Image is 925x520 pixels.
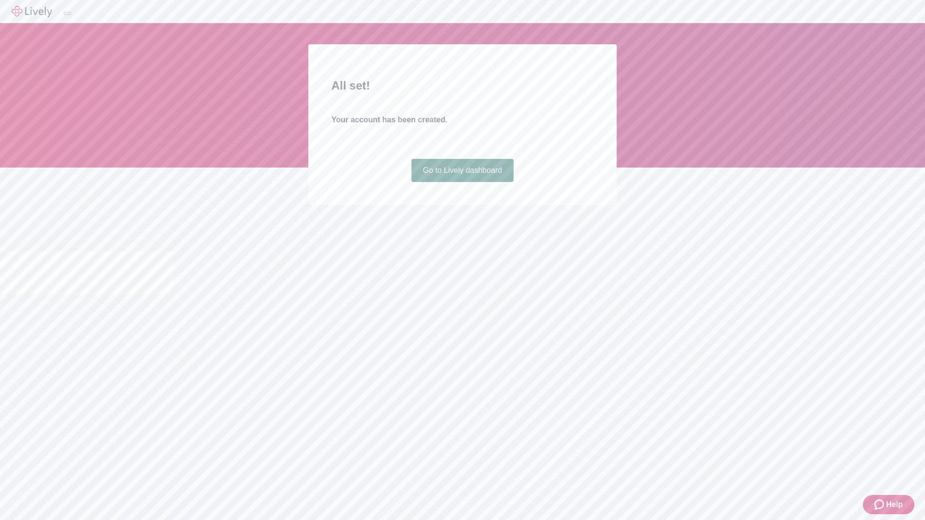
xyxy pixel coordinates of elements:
[874,499,886,510] svg: Zendesk support icon
[411,159,514,182] a: Go to Lively dashboard
[331,77,594,94] h2: All set!
[331,114,594,126] h4: Your account has been created.
[12,6,52,17] img: Lively
[886,499,903,510] span: Help
[863,495,914,514] button: Zendesk support iconHelp
[64,12,71,15] button: Log out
